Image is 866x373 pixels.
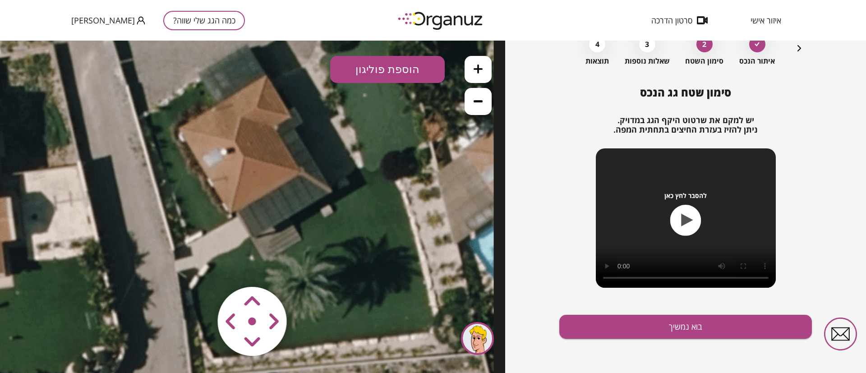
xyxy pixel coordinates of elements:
[559,115,812,135] h2: יש למקם את שרטוט היקף הגג במדויק. ניתן להזיז בעזרת החיצים בתחתית המפה.
[559,315,812,339] button: בוא נמשיך
[664,192,707,199] span: להסבר לחץ כאן
[685,57,723,65] span: סימון השטח
[751,16,781,25] span: איזור אישי
[71,16,135,25] span: [PERSON_NAME]
[638,16,721,25] button: סרטון הדרכה
[330,15,445,42] button: הוספת פוליגון
[640,85,731,100] span: סימון שטח גג הנכס
[639,36,655,52] div: 3
[199,227,307,335] img: vector-smart-object-copy.png
[585,57,609,65] span: תוצאות
[696,36,713,52] div: 2
[739,57,775,65] span: איתור הנכס
[651,16,692,25] span: סרטון הדרכה
[71,15,145,26] button: [PERSON_NAME]
[625,57,670,65] span: שאלות נוספות
[163,11,245,30] button: כמה הגג שלי שווה?
[737,16,795,25] button: איזור אישי
[589,36,605,52] div: 4
[392,8,491,33] img: logo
